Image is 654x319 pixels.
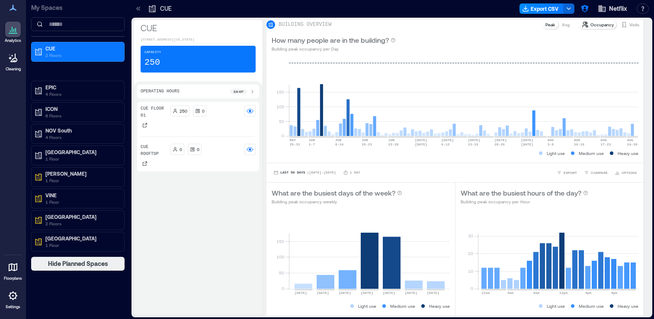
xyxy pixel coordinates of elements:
[279,119,284,124] tspan: 50
[2,19,24,46] a: Analytics
[45,213,118,220] p: [GEOGRAPHIC_DATA]
[562,21,570,28] p: Avg
[180,107,187,114] p: 250
[309,142,315,146] text: 1-7
[591,170,608,175] span: COMPARE
[45,148,118,155] p: [GEOGRAPHIC_DATA]
[533,291,540,295] text: 8am
[468,138,481,142] text: [DATE]
[6,304,20,310] p: Settings
[339,291,351,295] text: [DATE]
[45,199,118,205] p: 1 Floor
[521,142,533,146] text: [DATE]
[144,50,161,55] p: Capacity
[582,168,609,177] button: COMPARE
[618,303,638,310] p: Heavy use
[282,286,284,291] tspan: 0
[609,4,627,13] span: Netflix
[2,47,24,74] a: Cleaning
[468,233,473,238] tspan: 30
[45,105,118,112] p: ICON
[548,138,554,142] text: AUG
[627,138,634,142] text: AUG
[362,138,368,142] text: JUN
[405,291,417,295] text: [DATE]
[611,291,618,295] text: 8pm
[468,268,473,274] tspan: 10
[290,138,296,142] text: MAY
[45,235,118,242] p: [GEOGRAPHIC_DATA]
[141,88,180,95] p: Operating Hours
[141,105,167,119] p: CUE Floor 01
[547,150,565,157] p: Light use
[358,303,376,310] p: Light use
[290,142,300,146] text: 25-31
[309,138,315,142] text: JUN
[579,150,604,157] p: Medium use
[600,142,611,146] text: 17-23
[5,38,21,43] p: Analytics
[45,91,118,98] p: 4 Floors
[45,127,118,134] p: NOV South
[622,170,637,175] span: OPTIONS
[45,192,118,199] p: VINE
[276,104,284,109] tspan: 100
[481,291,490,295] text: 12am
[579,303,604,310] p: Medium use
[361,291,373,295] text: [DATE]
[45,155,118,162] p: 1 Floor
[585,291,592,295] text: 4pm
[574,142,584,146] text: 10-16
[272,198,402,205] p: Building peak occupancy weekly
[276,254,284,259] tspan: 100
[31,257,125,271] button: Hide Planned Spaces
[574,138,580,142] text: AUG
[45,242,118,249] p: 1 Floor
[282,133,284,138] tspan: 0
[31,3,125,12] p: My Spaces
[45,45,118,52] p: CUE
[521,138,533,142] text: [DATE]
[415,142,427,146] text: [DATE]
[547,303,565,310] p: Light use
[45,112,118,119] p: 6 Floors
[629,21,639,28] p: Visits
[507,291,514,295] text: 4am
[141,37,256,42] p: [STREET_ADDRESS][US_STATE]
[272,168,338,177] button: Last 90 Days |[DATE]-[DATE]
[1,257,25,284] a: Floorplans
[350,170,360,175] p: 1 Day
[144,57,160,69] p: 250
[461,198,588,205] p: Building peak occupancy per Hour
[415,138,427,142] text: [DATE]
[141,144,167,158] p: CUE Rooftop
[48,259,108,268] span: Hide Planned Spaces
[202,107,205,114] p: 0
[564,170,577,175] span: EXPORT
[427,291,439,295] text: [DATE]
[595,2,630,16] button: Netflix
[272,35,389,45] p: How many people are in the building?
[470,286,473,291] tspan: 0
[600,138,607,142] text: AUG
[548,142,554,146] text: 3-9
[468,142,478,146] text: 13-19
[45,84,118,91] p: EPIC
[276,239,284,244] tspan: 150
[545,21,555,28] p: Peak
[141,22,256,34] p: CUE
[494,142,505,146] text: 20-26
[317,291,329,295] text: [DATE]
[180,146,182,153] p: 0
[441,142,449,146] text: 6-12
[494,138,507,142] text: [DATE]
[335,138,342,142] text: JUN
[559,291,567,295] text: 12pm
[468,251,473,256] tspan: 20
[6,66,21,72] p: Cleaning
[627,142,638,146] text: 24-30
[555,168,579,177] button: EXPORT
[429,303,450,310] p: Heavy use
[388,142,399,146] text: 22-28
[234,89,244,94] p: 8a - 6p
